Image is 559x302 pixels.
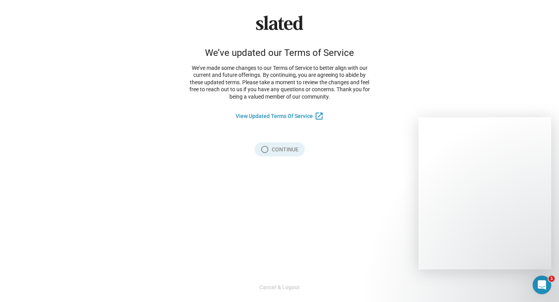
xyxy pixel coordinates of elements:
a: Cancel & Logout [259,284,300,290]
mat-icon: open_in_new [314,111,324,121]
span: Continue [261,142,299,156]
iframe: Intercom live chat [533,276,551,294]
button: Continue [255,142,305,156]
div: We’ve updated our Terms of Service [205,47,354,58]
span: 1 [549,276,555,282]
p: We’ve made some changes to our Terms of Service to better align with our current and future offer... [186,64,373,101]
iframe: Intercom live chat message [418,117,551,269]
a: View Updated Terms Of Service [236,113,313,119]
